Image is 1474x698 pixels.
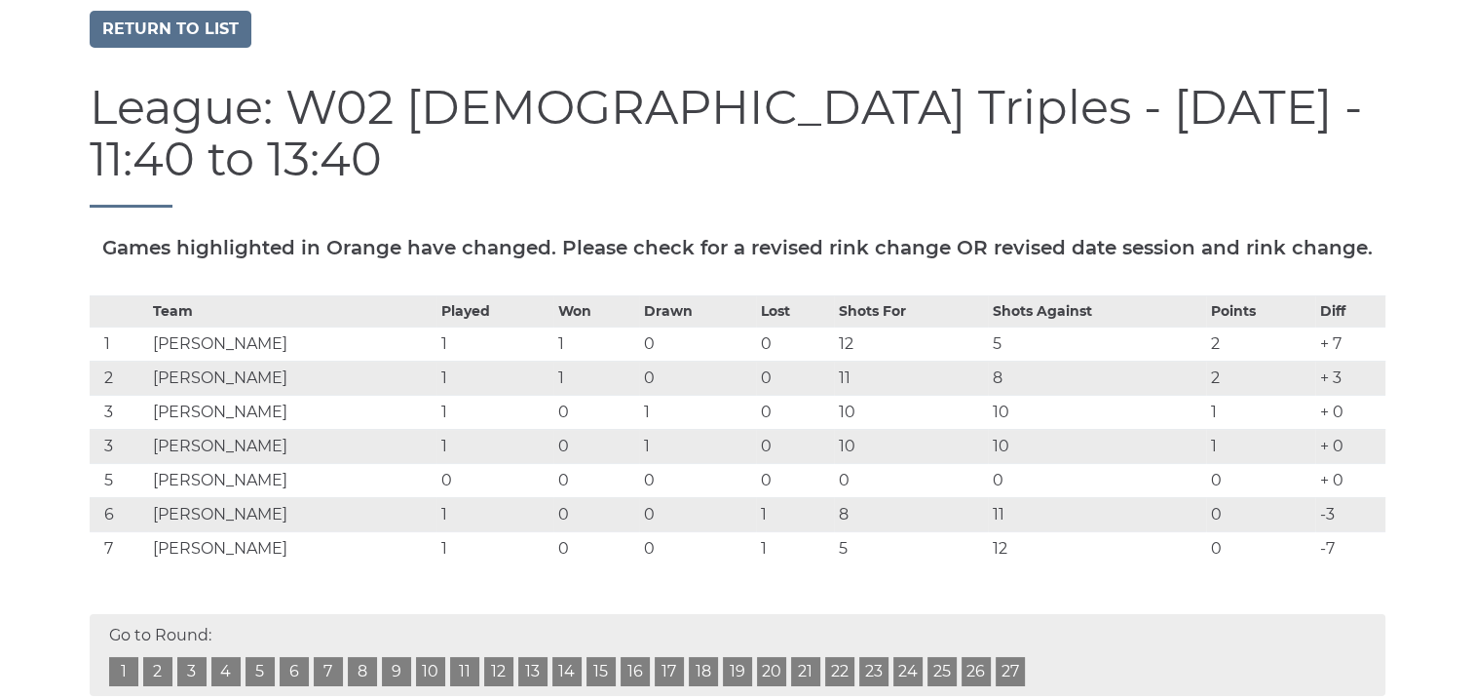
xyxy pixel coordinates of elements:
[436,327,553,361] td: 1
[834,429,988,463] td: 10
[988,531,1206,565] td: 12
[90,237,1385,258] h5: Games highlighted in Orange have changed. Please check for a revised rink change OR revised date ...
[416,657,445,686] a: 10
[90,463,148,497] td: 5
[1206,531,1315,565] td: 0
[1206,463,1315,497] td: 0
[988,497,1206,531] td: 11
[756,361,834,395] td: 0
[756,429,834,463] td: 0
[621,657,650,686] a: 16
[962,657,991,686] a: 26
[553,531,639,565] td: 0
[90,11,251,48] a: Return to list
[639,531,756,565] td: 0
[148,429,436,463] td: [PERSON_NAME]
[280,657,309,686] a: 6
[553,463,639,497] td: 0
[834,497,988,531] td: 8
[988,361,1206,395] td: 8
[1315,429,1385,463] td: + 0
[1206,295,1315,327] th: Points
[436,497,553,531] td: 1
[893,657,923,686] a: 24
[1206,429,1315,463] td: 1
[1206,327,1315,361] td: 2
[90,614,1385,696] div: Go to Round:
[927,657,957,686] a: 25
[834,395,988,429] td: 10
[436,463,553,497] td: 0
[639,361,756,395] td: 0
[757,657,786,686] a: 20
[988,327,1206,361] td: 5
[834,295,988,327] th: Shots For
[834,327,988,361] td: 12
[90,82,1385,208] h1: League: W02 [DEMOGRAPHIC_DATA] Triples - [DATE] - 11:40 to 13:40
[859,657,888,686] a: 23
[834,361,988,395] td: 11
[90,395,148,429] td: 3
[177,657,207,686] a: 3
[756,463,834,497] td: 0
[436,395,553,429] td: 1
[1206,497,1315,531] td: 0
[639,429,756,463] td: 1
[90,361,148,395] td: 2
[553,361,639,395] td: 1
[723,657,752,686] a: 19
[246,657,275,686] a: 5
[825,657,854,686] a: 22
[90,429,148,463] td: 3
[436,295,553,327] th: Played
[348,657,377,686] a: 8
[834,463,988,497] td: 0
[148,531,436,565] td: [PERSON_NAME]
[586,657,616,686] a: 15
[655,657,684,686] a: 17
[148,497,436,531] td: [PERSON_NAME]
[148,361,436,395] td: [PERSON_NAME]
[553,295,639,327] th: Won
[90,531,148,565] td: 7
[756,295,834,327] th: Lost
[834,531,988,565] td: 5
[436,429,553,463] td: 1
[553,429,639,463] td: 0
[1315,395,1385,429] td: + 0
[314,657,343,686] a: 7
[90,497,148,531] td: 6
[988,429,1206,463] td: 10
[148,327,436,361] td: [PERSON_NAME]
[1315,463,1385,497] td: + 0
[109,657,138,686] a: 1
[484,657,513,686] a: 12
[1315,361,1385,395] td: + 3
[1206,395,1315,429] td: 1
[450,657,479,686] a: 11
[553,497,639,531] td: 0
[143,657,172,686] a: 2
[756,395,834,429] td: 0
[756,327,834,361] td: 0
[436,361,553,395] td: 1
[1206,361,1315,395] td: 2
[689,657,718,686] a: 18
[211,657,241,686] a: 4
[148,395,436,429] td: [PERSON_NAME]
[148,463,436,497] td: [PERSON_NAME]
[639,395,756,429] td: 1
[436,531,553,565] td: 1
[639,463,756,497] td: 0
[639,327,756,361] td: 0
[553,327,639,361] td: 1
[382,657,411,686] a: 9
[553,395,639,429] td: 0
[1315,295,1385,327] th: Diff
[90,327,148,361] td: 1
[1315,327,1385,361] td: + 7
[639,295,756,327] th: Drawn
[988,395,1206,429] td: 10
[791,657,820,686] a: 21
[552,657,582,686] a: 14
